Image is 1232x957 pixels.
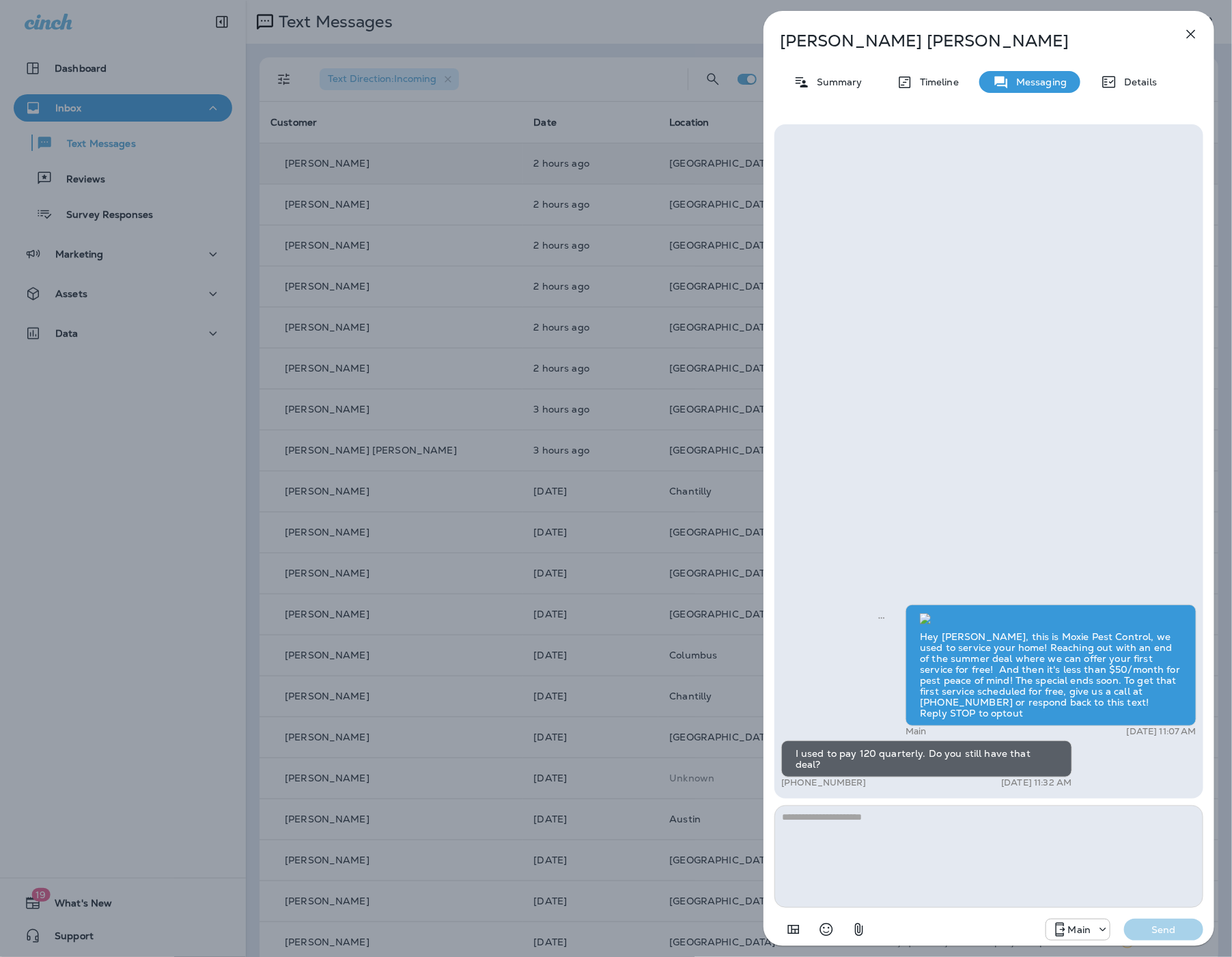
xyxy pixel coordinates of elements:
[1068,924,1091,935] p: Main
[906,605,1196,726] div: Hey [PERSON_NAME], this is Moxie Pest Control, we used to service your home! Reaching out with an...
[780,31,1153,51] p: [PERSON_NAME] [PERSON_NAME]
[1001,777,1072,788] p: [DATE] 11:32 AM
[781,777,867,788] p: [PHONE_NUMBER]
[1009,77,1067,87] p: Messaging
[780,916,807,943] button: Add in a premade template
[1046,921,1110,938] div: +1 (817) 482-3792
[1117,77,1157,87] p: Details
[920,613,931,624] img: twilio-download
[781,740,1072,777] div: I used to pay 120 quarterly. Do you still have that deal?
[810,77,863,87] p: Summary
[1127,726,1196,737] p: [DATE] 11:07 AM
[906,726,927,737] p: Main
[913,77,959,87] p: Timeline
[878,611,885,623] span: Sent
[813,916,840,943] button: Select an emoji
